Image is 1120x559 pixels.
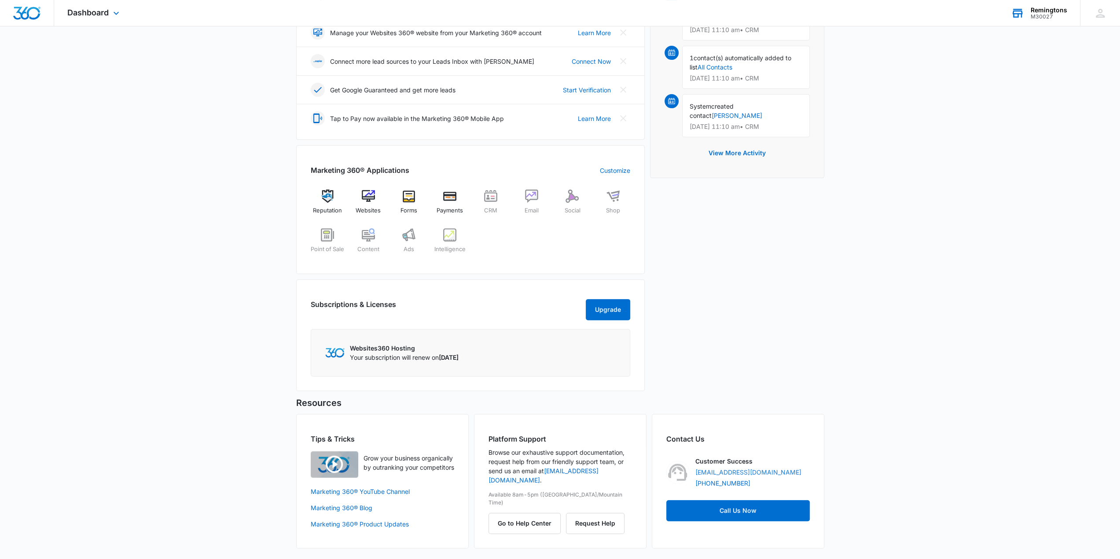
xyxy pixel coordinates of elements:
[712,112,762,119] a: [PERSON_NAME]
[311,487,454,496] a: Marketing 360® YouTube Channel
[666,461,689,484] img: Customer Success
[350,353,459,362] p: Your subscription will renew on
[566,519,624,527] a: Request Help
[330,85,455,95] p: Get Google Guaranteed and get more leads
[311,503,454,512] a: Marketing 360® Blog
[596,190,630,221] a: Shop
[1031,7,1067,14] div: account name
[311,228,345,260] a: Point of Sale
[311,519,454,529] a: Marketing 360® Product Updates
[690,102,734,119] span: created contact
[1031,14,1067,20] div: account id
[311,165,409,175] h2: Marketing 360® Applications
[433,228,467,260] a: Intelligence
[564,206,580,215] span: Social
[392,190,426,221] a: Forms
[666,434,810,444] h2: Contact Us
[525,206,539,215] span: Email
[488,491,632,507] p: Available 8am-5pm ([GEOGRAPHIC_DATA]/Mountain Time)
[578,114,611,123] a: Learn More
[330,114,504,123] p: Tap to Pay now available in the Marketing 360® Mobile App
[311,451,358,478] img: Quick Overview Video
[690,75,802,81] p: [DATE] 11:10 am • CRM
[474,190,508,221] a: CRM
[311,245,344,254] span: Point of Sale
[488,448,632,485] p: Browse our exhaustive support documentation, request help from our friendly support team, or send...
[311,299,396,317] h2: Subscriptions & Licenses
[488,513,561,534] button: Go to Help Center
[666,500,810,521] a: Call Us Now
[311,190,345,221] a: Reputation
[488,519,566,527] a: Go to Help Center
[616,111,630,125] button: Close
[690,54,694,62] span: 1
[572,57,611,66] a: Connect Now
[67,8,109,17] span: Dashboard
[586,299,630,320] button: Upgrade
[514,190,548,221] a: Email
[695,479,750,488] a: [PHONE_NUMBER]
[439,354,459,361] span: [DATE]
[437,206,463,215] span: Payments
[330,28,542,37] p: Manage your Websites 360® website from your Marketing 360® account
[690,124,802,130] p: [DATE] 11:10 am • CRM
[351,228,385,260] a: Content
[484,206,497,215] span: CRM
[700,142,775,164] button: View More Activity
[698,63,732,71] a: All Contacts
[296,396,824,409] h5: Resources
[400,206,417,215] span: Forms
[606,206,620,215] span: Shop
[690,27,802,33] p: [DATE] 11:10 am • CRM
[563,85,611,95] a: Start Verification
[616,54,630,68] button: Close
[325,348,345,357] img: Marketing 360 Logo
[404,245,414,254] span: Ads
[600,166,630,175] a: Customize
[311,434,454,444] h2: Tips & Tricks
[313,206,342,215] span: Reputation
[616,26,630,40] button: Close
[433,190,467,221] a: Payments
[357,245,379,254] span: Content
[695,468,801,477] a: [EMAIL_ADDRESS][DOMAIN_NAME]
[690,54,791,71] span: contact(s) automatically added to list
[488,434,632,444] h2: Platform Support
[356,206,381,215] span: Websites
[392,228,426,260] a: Ads
[555,190,589,221] a: Social
[695,457,753,466] p: Customer Success
[616,83,630,97] button: Close
[578,28,611,37] a: Learn More
[364,453,454,472] p: Grow your business organically by outranking your competitors
[330,57,534,66] p: Connect more lead sources to your Leads Inbox with [PERSON_NAME]
[351,190,385,221] a: Websites
[566,513,624,534] button: Request Help
[434,245,466,254] span: Intelligence
[350,343,459,353] p: Websites360 Hosting
[690,102,711,110] span: System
